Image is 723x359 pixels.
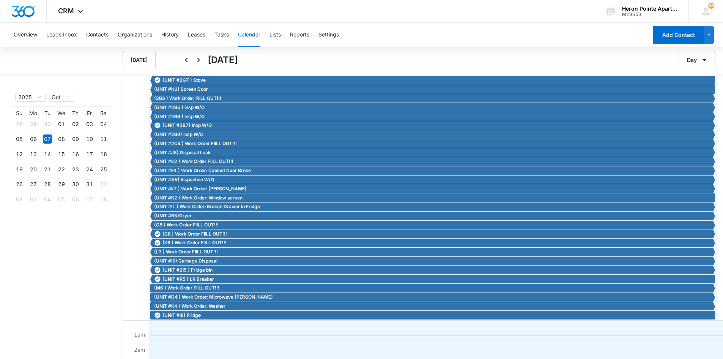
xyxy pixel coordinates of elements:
div: (UNIT #A5) Inspection W/O [152,176,713,183]
div: account name [622,6,677,12]
span: (L3 ) Work Order FIILL OUT!!! [154,248,218,255]
div: account id [622,12,677,17]
td: 2025-10-04 [96,117,110,132]
td: 2025-10-01 [54,117,68,132]
div: (UNIT #I5) Garbage Disposal [152,258,713,264]
div: (UNIT #I8) Fridge [152,312,713,319]
td: 2025-11-02 [12,192,26,207]
button: Leases [188,23,205,47]
th: Sa [96,110,110,117]
div: (UNIT #K2 ) Work Order: Window screen [152,195,713,201]
span: 1am [132,331,147,338]
div: 11 [99,134,108,144]
div: 08 [57,134,66,144]
td: 2025-10-07 [40,132,54,147]
td: 2025-10-03 [82,117,96,132]
span: (UNIT #2I5 ) Fridge bin [162,267,213,274]
td: 2025-10-11 [96,132,110,147]
span: (UNIT #D4 ) Work Order: Microwave [PERSON_NAME] [154,294,273,300]
div: 17 [85,150,94,159]
div: 24 [85,165,94,174]
span: (UNIT #2C4 ) Work Order FIILL OUT!!! [154,140,237,147]
span: Oct [52,93,72,101]
div: 02 [71,120,80,129]
span: 2025 [18,93,43,101]
td: 2025-11-08 [96,192,110,207]
div: 14 [43,150,52,159]
div: 31 [85,180,94,189]
span: (UNIT #I5) Garbage Disposal [154,258,217,264]
div: (UNIT #2G7 ) Stove [152,77,713,84]
div: (UNIT #2B5 ) Insp W/O [152,104,713,111]
button: Organizations [118,23,152,47]
button: Settings [318,23,339,47]
div: (UNIT #K2 ) Work Order FIILL OUT!!! [152,158,713,165]
td: 2025-10-18 [96,147,110,162]
div: (UNIT #k2 ) Work Order: Banister [152,185,713,192]
td: 2025-10-10 [82,132,96,147]
td: 2025-10-23 [68,162,82,177]
td: 2025-10-09 [68,132,82,147]
div: (UNIT #I1 ) Work Order: Broken Drawer in Fridge [152,203,713,210]
span: (UNIT #2B7) Insp W/O [162,122,212,129]
div: 03 [85,120,94,129]
td: 2025-10-30 [68,177,82,192]
span: (UNIT #K2 ) Work Order FIILL OUT!!! [154,158,233,165]
div: 01 [57,120,66,129]
div: 08 [99,195,108,204]
span: 2am [132,346,147,353]
div: 06 [71,195,80,204]
th: Mo [26,110,40,117]
span: (UNIT #2G7 ) Stove [162,77,206,84]
td: 2025-10-26 [12,177,26,192]
button: Reports [290,23,309,47]
div: (G8 ) Work Order FIILL OUT!!! [152,231,713,237]
span: (UNIT #J5) Disposal Leak [154,149,211,156]
span: (UNIT #E1 ) Work Order: Cabinet Door Broke [154,167,251,174]
div: (UNIT #J5) Disposal Leak [152,149,713,156]
span: (UNIT #2B8) Insp W/O [154,131,203,138]
div: (M6 ) Work Order FIILL OUT!!! [152,285,713,291]
span: (UNIT #I8) Fridge [162,312,201,319]
td: 2025-11-03 [26,192,40,207]
span: (UNIT #R5 ) LR Breaker [162,276,214,283]
div: 18 [99,150,108,159]
button: Next [192,54,205,66]
div: 23 [71,165,80,174]
td: 2025-09-30 [40,117,54,132]
div: notifications count [708,3,714,9]
div: (UNIT #N1) Screen Door [152,86,713,93]
span: (K6 ) Work Order FIILL OUT!!! [162,239,227,246]
td: 2025-10-25 [96,162,110,177]
button: History [161,23,179,47]
th: We [54,110,68,117]
span: CRM [58,7,74,15]
td: 2025-11-07 [82,192,96,207]
td: 2025-10-20 [26,162,40,177]
button: Calendar [238,23,260,47]
th: Fr [82,110,96,117]
div: 20 [29,165,38,174]
div: 10 [85,134,94,144]
td: 2025-10-08 [54,132,68,147]
span: (UNIT #2B6 ) Insp W/O [154,113,205,120]
div: 01 [99,180,108,189]
td: 2025-09-28 [12,117,26,132]
div: 12 [15,150,24,159]
button: Back [180,54,192,66]
div: (UNIT #2I5 ) Fridge bin [152,267,713,274]
span: (UNIT #K4 ) Work Order: Washer [154,303,225,310]
button: [DATE] [123,51,156,69]
td: 2025-09-29 [26,117,40,132]
td: 2025-10-28 [40,177,54,192]
div: 28 [15,120,24,129]
div: 04 [43,195,52,204]
div: (C8 ) Work Order FIILL OUT!!! [152,221,713,228]
td: 2025-10-13 [26,147,40,162]
h1: [DATE] [208,53,238,67]
div: 25 [99,165,108,174]
div: (UNIT #2C4 ) Work Order FIILL OUT!!! [152,140,713,147]
button: Add Contact [653,26,704,44]
div: 19 [15,165,24,174]
td: 2025-10-31 [82,177,96,192]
